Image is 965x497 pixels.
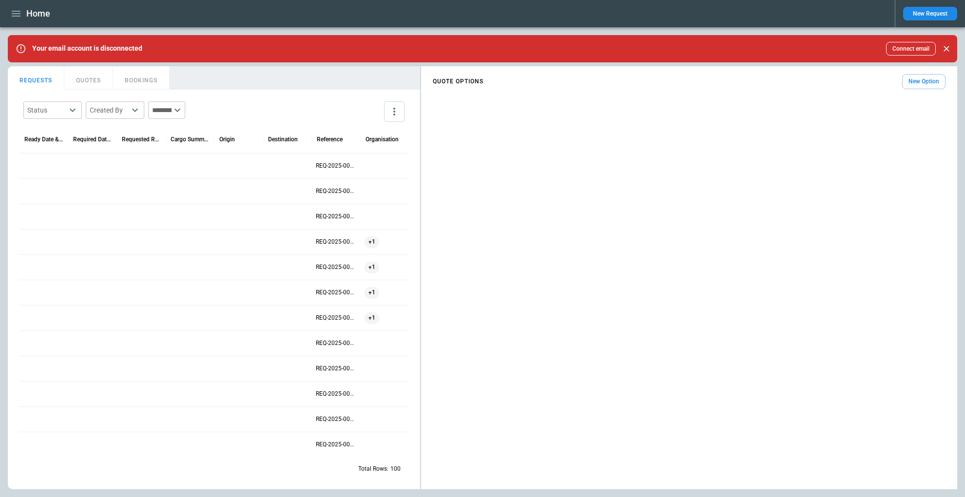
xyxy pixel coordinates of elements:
[903,7,957,20] button: New Request
[384,101,405,122] button: more
[365,229,379,254] span: +1
[26,8,50,19] h1: Home
[316,263,357,271] p: REQ-2025-001928
[219,136,235,143] div: Origin
[940,42,953,56] button: Close
[317,136,343,143] div: Reference
[316,440,357,449] p: REQ-2025-001921
[73,136,112,143] div: Required Date & Time (UTC)
[365,306,379,330] span: +1
[433,79,483,84] h4: QUOTE OPTIONS
[171,136,210,143] div: Cargo Summary
[316,238,357,246] p: REQ-2025-001929
[27,105,66,115] div: Status
[365,280,379,305] span: +1
[316,288,357,297] p: REQ-2025-001927
[316,212,357,221] p: REQ-2025-001930
[8,66,64,90] button: REQUESTS
[316,187,357,195] p: REQ-2025-001931
[24,136,63,143] div: Ready Date & Time (UTC)
[421,70,957,93] div: scrollable content
[122,136,161,143] div: Requested Route
[316,162,357,170] p: REQ-2025-001932
[940,38,953,59] div: dismiss
[902,74,946,89] button: New Option
[366,136,399,143] div: Organisation
[64,66,113,90] button: QUOTES
[316,390,357,398] p: REQ-2025-001923
[358,465,388,473] p: Total Rows:
[365,255,379,280] span: +1
[268,136,298,143] div: Destination
[113,66,170,90] button: BOOKINGS
[390,465,401,473] p: 100
[90,105,129,115] div: Created By
[316,339,357,347] p: REQ-2025-001925
[316,314,357,322] p: REQ-2025-001926
[886,42,936,56] button: Connect email
[32,44,142,53] p: Your email account is disconnected
[316,415,357,423] p: REQ-2025-001922
[316,364,357,373] p: REQ-2025-001924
